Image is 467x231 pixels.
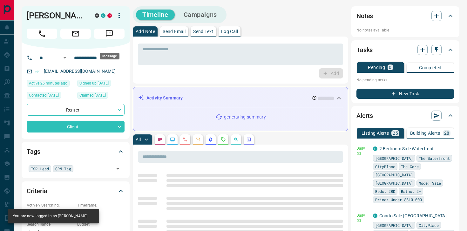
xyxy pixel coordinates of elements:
p: Listing Alerts [362,131,389,135]
svg: Calls [183,137,188,142]
span: Message [94,29,125,39]
svg: Requests [221,137,226,142]
a: 2 Bedroom Sale Waterfront [379,146,434,151]
div: Renter [27,104,125,116]
h2: Tasks [356,45,373,55]
button: Open [61,54,69,62]
h1: [PERSON_NAME] [27,10,85,21]
div: Message [100,53,119,59]
button: Campaigns [177,10,223,20]
div: Sat Aug 23 2025 [27,92,74,101]
span: Email [60,29,91,39]
svg: Opportunities [233,137,239,142]
div: Tasks [356,42,454,58]
p: Send Text [193,29,213,34]
span: Contacted [DATE] [29,92,59,99]
p: Add Note [136,29,155,34]
button: Open [113,164,122,173]
span: CRM Tag [55,166,71,172]
a: [EMAIL_ADDRESS][DOMAIN_NAME] [44,69,116,74]
div: Criteria [27,183,125,199]
p: Actively Searching: [27,202,74,208]
p: Daily [356,213,369,218]
button: New Task [356,89,454,99]
span: Call [27,29,57,39]
span: [GEOGRAPHIC_DATA] [375,222,413,228]
p: No notes available [356,27,454,33]
svg: Email [356,218,361,223]
svg: Agent Actions [246,137,251,142]
p: Daily [356,146,369,151]
button: Timeline [136,10,175,20]
span: [GEOGRAPHIC_DATA] [375,155,413,161]
p: Search Range: [27,221,74,227]
div: Notes [356,8,454,24]
span: Signed up [DATE] [79,80,109,86]
p: generating summary [224,114,266,120]
p: 28 [444,131,450,135]
span: Active 26 minutes ago [29,80,67,86]
p: 25 [393,131,398,135]
div: No [27,208,74,218]
div: Thu Feb 18 2021 [77,80,125,89]
svg: Emails [195,137,200,142]
p: 0 [389,65,391,70]
h2: Alerts [356,111,373,121]
span: [GEOGRAPHIC_DATA] [375,180,413,186]
div: Client [27,121,125,132]
span: The Core [401,163,419,170]
span: Mode: Sale [419,180,441,186]
div: mrloft.ca [95,13,99,18]
div: condos.ca [373,214,377,218]
p: Send Email [163,29,186,34]
span: CityPlace [375,163,395,170]
p: Log Call [221,29,238,34]
p: Activity Summary [146,95,183,101]
span: CityPlace [419,222,439,228]
div: Activity Summary [138,92,343,104]
p: Building Alerts [410,131,440,135]
div: condos.ca [373,146,377,151]
span: Price: Under $810,000 [375,196,422,203]
p: Pending [368,65,385,70]
div: Alerts [356,108,454,123]
p: Budget: [77,221,125,227]
p: All [136,137,141,142]
p: Completed [419,65,442,70]
p: No pending tasks [356,75,454,85]
h2: Criteria [27,186,47,196]
div: Fri Oct 20 2023 [77,92,125,101]
div: Tue Oct 14 2025 [27,80,74,89]
span: Baths: 2+ [401,188,421,194]
span: ISR Lead [31,166,49,172]
h2: Tags [27,146,40,157]
div: property.ca [107,13,112,18]
div: Tags [27,144,125,159]
p: Timeframe: [77,202,125,208]
svg: Notes [157,137,162,142]
svg: Lead Browsing Activity [170,137,175,142]
span: The Waterfront [419,155,450,161]
h2: Notes [356,11,373,21]
span: Beds: 2BD [375,188,395,194]
span: Claimed [DATE] [79,92,106,99]
svg: Email [356,151,361,156]
a: Condo Sale [GEOGRAPHIC_DATA] [379,213,447,218]
span: [GEOGRAPHIC_DATA] [375,172,413,178]
div: condos.ca [101,13,105,18]
svg: Email Verified [35,69,39,74]
svg: Listing Alerts [208,137,213,142]
div: You are now logged in as [PERSON_NAME] [13,211,87,221]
